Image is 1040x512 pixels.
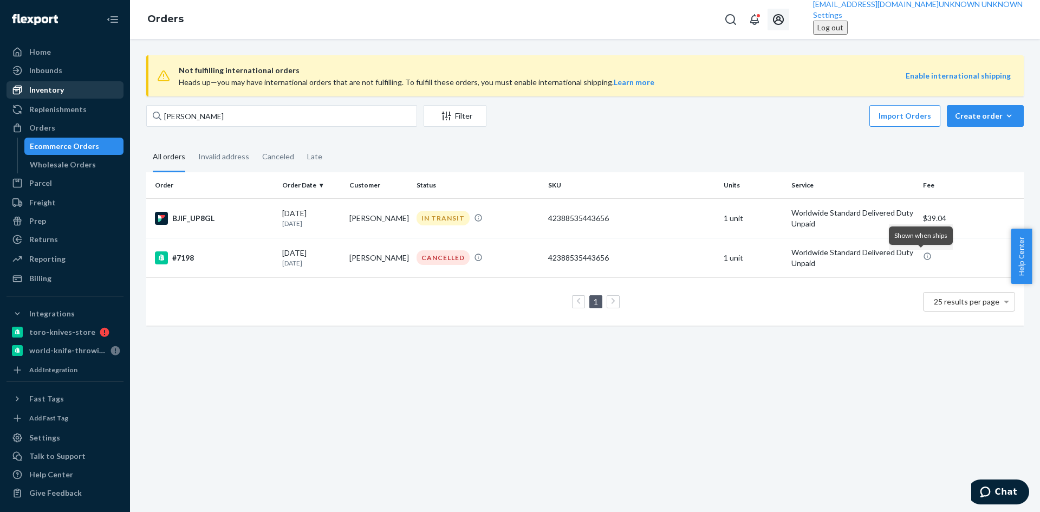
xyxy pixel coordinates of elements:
input: Search orders [146,105,417,127]
div: 42388535443656 [548,213,715,224]
div: Give Feedback [29,488,82,498]
a: Ecommerce Orders [24,138,124,155]
div: Create order [955,111,1016,121]
td: 1 unit [719,238,786,277]
th: SKU [544,172,719,198]
div: Home [29,47,51,57]
th: Service [787,172,919,198]
button: Integrations [6,305,123,322]
th: Units [719,172,786,198]
button: Open notifications [744,9,765,30]
th: Status [412,172,544,198]
div: Settings [29,432,60,443]
div: Inventory [29,85,64,95]
a: Settings [6,429,123,446]
a: Replenishments [6,101,123,118]
a: Billing [6,270,123,287]
td: $39.04 [919,198,1024,238]
div: Billing [29,273,51,284]
div: CANCELLED [417,250,470,265]
div: Freight [29,197,56,208]
div: Canceled [262,142,294,171]
button: Filter [424,105,486,127]
button: Talk to Support [6,448,123,465]
div: Parcel [29,178,52,189]
p: [DATE] [282,258,341,268]
div: Shown when ships [889,226,953,245]
iframe: Opens a widget where you can chat to one of our agents [971,479,1029,507]
td: [PERSON_NAME] [345,198,412,238]
img: Flexport logo [12,14,58,25]
p: [DATE] [282,219,341,228]
span: 25 results per page [934,297,999,306]
button: Log out [813,21,848,35]
a: Inventory [6,81,123,99]
div: Prep [29,216,46,226]
button: Fast Tags [6,390,123,407]
div: BJIF_UP8GL [155,212,274,225]
div: [DATE] [282,208,341,228]
div: Add Fast Tag [29,413,68,423]
a: Prep [6,212,123,230]
a: Orders [147,13,184,25]
div: Customer [349,180,408,190]
b: Enable international shipping [906,71,1011,80]
div: #7198 [155,251,274,264]
div: Reporting [29,254,66,264]
div: Ecommerce Orders [30,141,99,152]
a: Settings [813,10,1023,21]
div: Talk to Support [29,451,86,462]
div: Integrations [29,308,75,319]
a: Orders [6,119,123,137]
button: Open account menu [768,9,789,30]
div: [DATE] [282,248,341,268]
a: world-knife-throwing-league [6,342,123,359]
a: Parcel [6,174,123,192]
th: Order [146,172,278,198]
div: Fast Tags [29,393,64,404]
a: Add Integration [6,364,123,377]
a: Wholesale Orders [24,156,124,173]
ol: breadcrumbs [139,4,192,35]
div: IN TRANSIT [417,211,470,225]
a: Help Center [6,466,123,483]
div: Help Center [29,469,73,480]
a: Returns [6,231,123,248]
a: Page 1 is your current page [591,297,600,306]
button: Import Orders [869,105,940,127]
div: 42388535443656 [548,252,715,263]
p: Worldwide Standard Delivered Duty Unpaid [791,208,914,229]
th: Order Date [278,172,345,198]
div: toro-knives-store [29,327,95,338]
div: Filter [424,111,486,121]
button: Close Navigation [102,9,123,30]
b: Learn more [614,77,654,87]
div: Orders [29,122,55,133]
div: Invalid address [198,142,249,171]
a: Freight [6,194,123,211]
td: [PERSON_NAME] [345,238,412,277]
a: Reporting [6,250,123,268]
div: Inbounds [29,65,62,76]
button: Create order [947,105,1024,127]
div: Replenishments [29,104,87,115]
th: Fee [919,172,1024,198]
div: Wholesale Orders [30,159,96,170]
div: Returns [29,234,58,245]
button: Help Center [1011,229,1032,284]
a: Home [6,43,123,61]
a: Inbounds [6,62,123,79]
div: Log out [817,22,843,33]
div: world-knife-throwing-league [29,345,106,356]
a: toro-knives-store [6,323,123,341]
button: Open Search Box [720,9,742,30]
div: Add Integration [29,365,77,374]
div: All orders [153,142,185,172]
td: 1 unit [719,198,786,238]
p: Worldwide Standard Delivered Duty Unpaid [791,247,914,269]
a: Add Fast Tag [6,412,123,425]
span: Not fulfilling international orders [179,64,906,77]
